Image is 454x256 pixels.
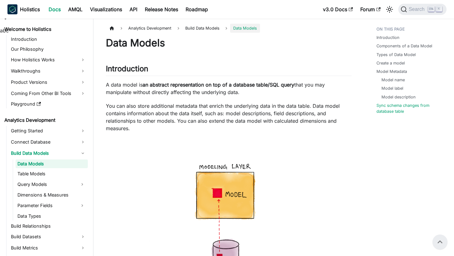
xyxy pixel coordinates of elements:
a: Create a model [376,60,405,66]
a: Query Models [16,179,77,189]
span: Data Models [230,24,260,33]
a: Sync schema changes from database table [376,102,444,114]
a: Types of Data Model [376,52,416,58]
a: Table Models [16,169,88,178]
a: Connect Database [9,137,88,147]
a: Build Relationships [9,222,88,230]
h2: Introduction [106,64,352,76]
a: Parameter Fields [16,201,77,211]
a: Product Versions [9,77,88,87]
a: Data Models [16,159,88,168]
a: v3.0 Docs [319,4,357,14]
b: Holistics [20,6,40,13]
a: Model description [381,94,416,100]
a: Home page [106,24,118,33]
nav: Breadcrumbs [106,24,352,33]
button: Expand sidebar category 'Parameter Fields' [77,201,88,211]
p: A data model is that you may manipulate without directly affecting the underlying data. [106,81,352,96]
a: Components of a Data Model [376,43,432,49]
a: Getting Started [9,126,88,136]
span: Build Data Models [182,24,223,33]
button: Switch between dark and light mode (currently light mode) [385,4,395,14]
a: HolisticsHolistics [7,4,40,14]
a: Welcome to Holistics [2,25,88,34]
a: AMQL [64,4,86,14]
a: Introduction [9,35,88,44]
a: Data Types [16,212,88,220]
strong: an abstract representation on top of a database table/SQL query [143,82,294,88]
a: Our Philosophy [9,45,88,54]
a: Dimensions & Measures [16,191,88,199]
a: Walkthroughs [9,66,88,76]
a: Model label [381,85,403,91]
a: Analytics Development [2,116,88,125]
a: Coming From Other BI Tools [9,88,88,98]
a: Playground [9,100,88,108]
span: Analytics Development [125,24,174,33]
img: Holistics [7,4,17,14]
a: Model name [381,77,405,83]
kbd: K [436,6,442,12]
a: Release Notes [141,4,182,14]
a: Build Datasets [9,232,88,242]
a: Model Metadata [376,69,407,74]
a: API [126,4,141,14]
button: Scroll back to top [433,235,447,249]
a: Forum [357,4,384,14]
h1: Data Models [106,37,352,49]
a: Visualizations [86,4,126,14]
a: Build Metrics [9,243,88,253]
a: Roadmap [182,4,212,14]
a: How Holistics Works [9,55,88,65]
a: Introduction [376,35,400,40]
a: Build Data Models [9,148,88,158]
p: You can also store additional metadata that enrich the underlying data in the data table. Data mo... [106,102,352,132]
a: Docs [45,4,64,14]
span: Search [407,7,428,12]
button: Expand sidebar category 'Query Models' [77,179,88,189]
button: Search (Ctrl+K) [398,4,447,15]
